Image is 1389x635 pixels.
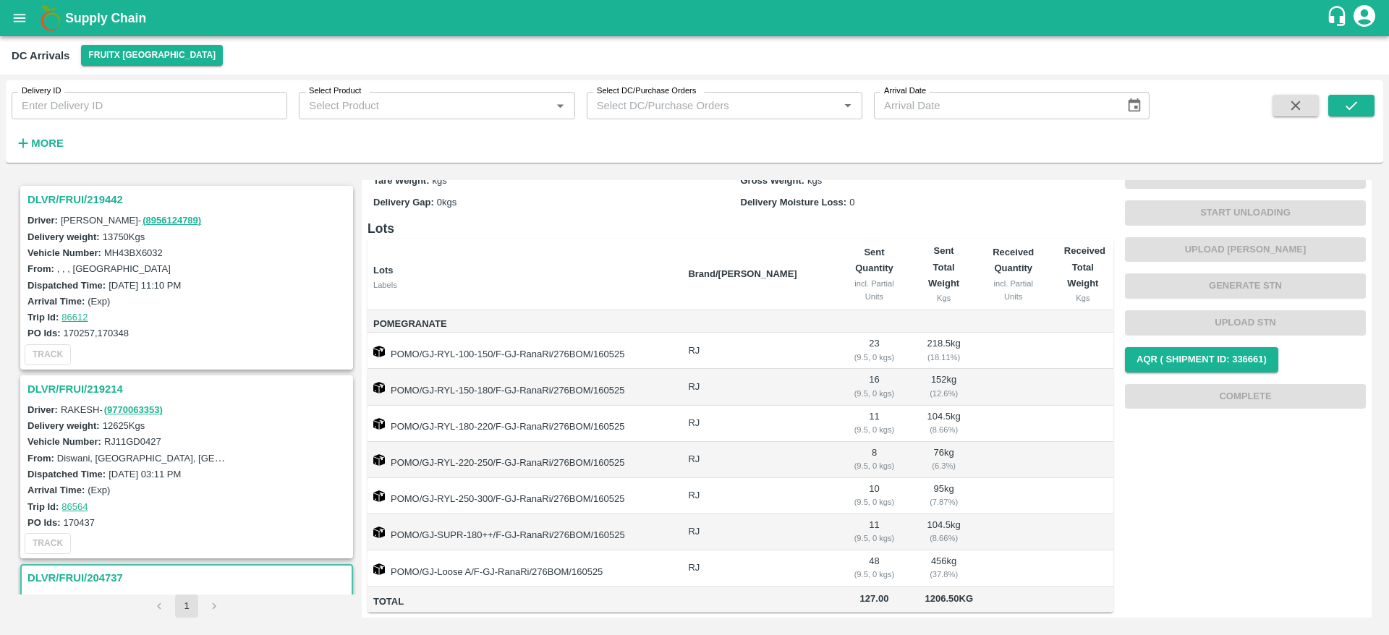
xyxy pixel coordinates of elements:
[855,247,893,273] b: Sent Quantity
[849,197,854,208] span: 0
[676,550,835,587] td: RJ
[27,247,101,258] label: Vehicle Number:
[373,175,430,186] label: Tare Weight:
[846,568,901,581] div: ( 9.5, 0 kgs)
[27,280,106,291] label: Dispatched Time:
[31,137,64,149] strong: More
[368,369,676,405] td: POMO/GJ-RYL-150-180/F-GJ-RanaRi/276BOM/160525
[1064,291,1102,304] div: Kgs
[914,333,974,369] td: 218.5 kg
[373,594,676,610] span: Total
[368,333,676,369] td: POMO/GJ-RYL-100-150/F-GJ-RanaRi/276BOM/160525
[846,423,901,436] div: ( 9.5, 0 kgs)
[676,369,835,405] td: RJ
[846,532,901,545] div: ( 9.5, 0 kgs)
[846,459,901,472] div: ( 9.5, 0 kgs)
[835,333,913,369] td: 23
[437,197,456,208] span: 0 kgs
[373,316,676,333] span: Pomegranate
[61,312,88,323] a: 86612
[27,453,54,464] label: From:
[676,333,835,369] td: RJ
[57,452,402,464] label: Diswani, [GEOGRAPHIC_DATA], [GEOGRAPHIC_DATA] , [GEOGRAPHIC_DATA]
[368,406,676,442] td: POMO/GJ-RYL-180-220/F-GJ-RanaRi/276BOM/160525
[109,469,181,480] label: [DATE] 03:11 PM
[104,436,161,447] label: RJ11GD0427
[846,495,901,508] div: ( 9.5, 0 kgs)
[986,277,1041,304] div: incl. Partial Units
[914,514,974,550] td: 104.5 kg
[597,85,696,97] label: Select DC/Purchase Orders
[914,550,974,587] td: 456 kg
[104,404,163,415] a: (9770063353)
[81,45,223,66] button: Select DC
[373,527,385,538] img: box
[27,436,101,447] label: Vehicle Number:
[874,92,1115,119] input: Arrival Date
[914,442,974,478] td: 76 kg
[373,382,385,393] img: box
[27,263,54,274] label: From:
[928,245,959,289] b: Sent Total Weight
[835,369,913,405] td: 16
[835,478,913,514] td: 10
[27,517,61,528] label: PO Ids:
[27,404,58,415] label: Driver:
[373,197,434,208] label: Delivery Gap:
[373,278,676,291] div: Labels
[27,312,59,323] label: Trip Id:
[925,351,963,364] div: ( 18.11 %)
[914,369,974,405] td: 152 kg
[61,593,203,604] span: [PERSON_NAME] -
[36,4,65,33] img: logo
[27,501,59,512] label: Trip Id:
[309,85,361,97] label: Select Product
[551,96,569,115] button: Open
[103,420,145,431] label: 12625 Kgs
[373,490,385,502] img: box
[835,550,913,587] td: 48
[368,514,676,550] td: POMO/GJ-SUPR-180++/F-GJ-RanaRi/276BOM/160525
[57,263,171,274] label: , , , [GEOGRAPHIC_DATA]
[373,265,393,276] b: Lots
[1064,245,1105,289] b: Received Total Weight
[835,442,913,478] td: 8
[373,418,385,430] img: box
[741,197,847,208] label: Delivery Moisture Loss:
[914,406,974,442] td: 104.5 kg
[27,469,106,480] label: Dispatched Time:
[175,594,198,618] button: page 1
[925,532,963,545] div: ( 8.66 %)
[925,593,974,604] span: 1206.50 Kg
[64,328,129,338] label: 170257,170348
[61,501,88,512] a: 86564
[925,459,963,472] div: ( 6.3 %)
[676,478,835,514] td: RJ
[303,96,546,115] input: Select Product
[12,46,69,65] div: DC Arrivals
[88,296,110,307] label: (Exp)
[88,485,110,495] label: (Exp)
[27,380,350,399] h3: DLVR/FRUI/219214
[27,485,85,495] label: Arrival Time:
[1326,5,1351,31] div: customer-support
[914,478,974,514] td: 95 kg
[925,568,963,581] div: ( 37.8 %)
[368,442,676,478] td: POMO/GJ-RYL-220-250/F-GJ-RanaRi/276BOM/160525
[835,514,913,550] td: 11
[1351,3,1377,33] div: account of current user
[64,517,95,528] label: 170437
[61,404,164,415] span: RAKESH -
[27,420,100,431] label: Delivery weight:
[368,218,1113,239] h6: Lots
[12,92,287,119] input: Enter Delivery ID
[846,591,901,608] span: 127.00
[373,454,385,466] img: box
[925,291,963,304] div: Kgs
[925,495,963,508] div: ( 7.87 %)
[846,351,901,364] div: ( 9.5, 0 kgs)
[109,280,181,291] label: [DATE] 11:10 PM
[741,175,805,186] label: Gross Weight:
[12,131,67,155] button: More
[65,8,1326,28] a: Supply Chain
